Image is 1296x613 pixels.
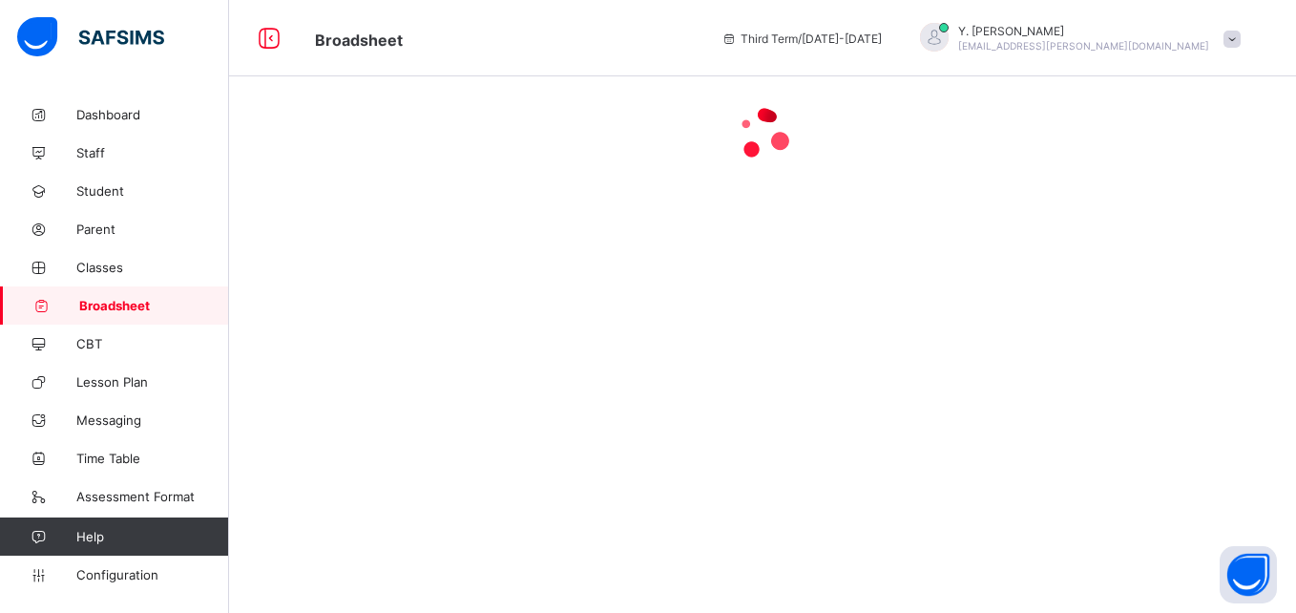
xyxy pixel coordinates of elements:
span: Y. [PERSON_NAME] [958,24,1209,38]
span: CBT [76,336,229,351]
span: Time Table [76,451,229,466]
span: Dashboard [76,107,229,122]
span: [EMAIL_ADDRESS][PERSON_NAME][DOMAIN_NAME] [958,40,1209,52]
div: Y.Ajayi [901,23,1250,54]
span: Messaging [76,412,229,428]
span: Staff [76,145,229,160]
span: Classes [76,260,229,275]
span: Broadsheet [315,31,403,50]
img: safsims [17,17,164,57]
span: Student [76,183,229,199]
span: Lesson Plan [76,374,229,390]
span: Configuration [76,567,228,582]
span: Assessment Format [76,489,229,504]
button: Open asap [1220,546,1277,603]
span: Help [76,529,228,544]
span: Parent [76,222,229,237]
span: Broadsheet [79,298,229,313]
span: session/term information [721,32,882,46]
